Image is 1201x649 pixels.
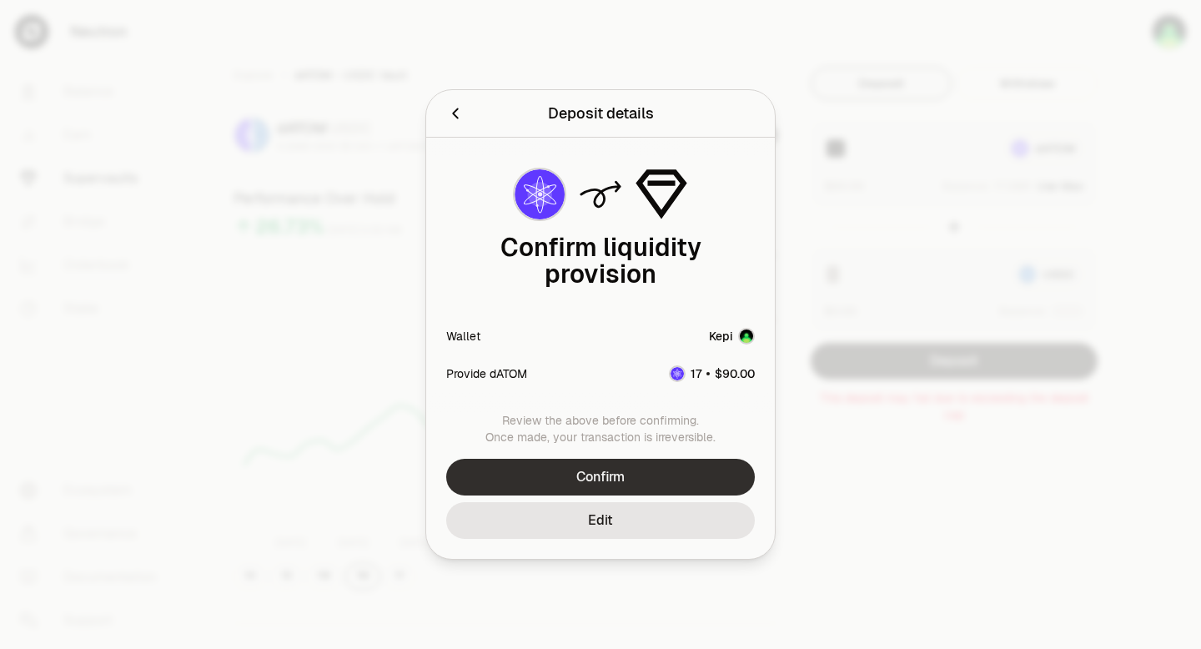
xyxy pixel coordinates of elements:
img: dATOM Logo [671,367,684,380]
div: Kepi [709,328,733,345]
button: Edit [446,502,755,539]
button: Confirm [446,459,755,496]
div: Confirm liquidity provision [446,234,755,288]
button: Back [446,102,465,125]
div: Provide dATOM [446,365,527,382]
div: Wallet [446,328,480,345]
img: dATOM Logo [515,169,565,219]
img: Account Image [740,330,753,343]
button: KepiAccount Image [709,328,755,345]
div: Deposit details [548,102,654,125]
div: Review the above before confirming. Once made, your transaction is irreversible. [446,412,755,445]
